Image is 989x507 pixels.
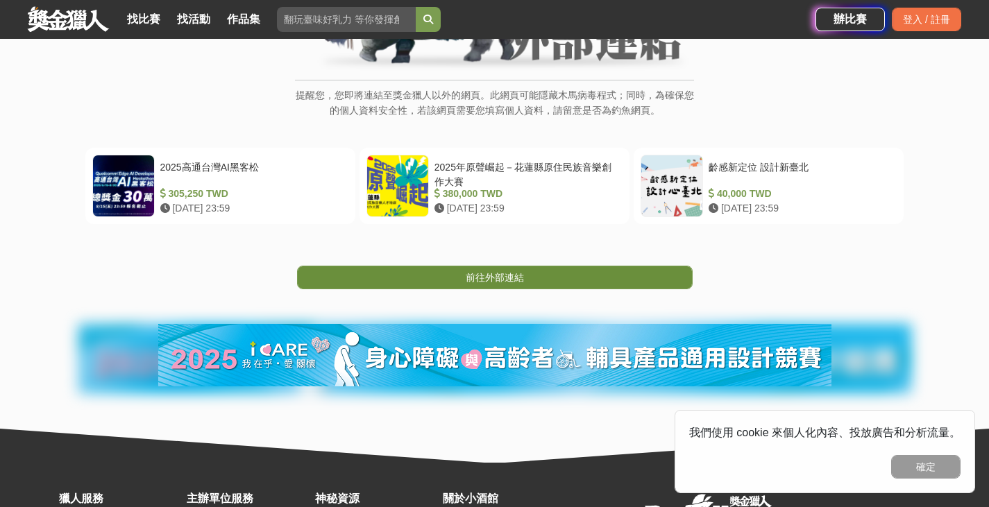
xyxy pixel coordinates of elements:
a: 找比賽 [121,10,166,29]
div: 登入 / 註冊 [892,8,961,31]
div: 2025高通台灣AI黑客松 [160,160,343,187]
div: 獵人服務 [59,490,180,507]
div: 40,000 TWD [709,187,891,201]
a: 2025高通台灣AI黑客松 305,250 TWD [DATE] 23:59 [85,148,355,224]
div: [DATE] 23:59 [709,201,891,216]
button: 確定 [891,455,961,479]
a: 前往外部連結 [297,266,693,289]
div: 神秘資源 [315,490,436,507]
a: 辦比賽 [815,8,885,31]
img: 82ada7f3-464c-43f2-bb4a-5bc5a90ad784.jpg [158,324,831,386]
a: 作品集 [221,10,266,29]
div: 齡感新定位 設計新臺北 [709,160,891,187]
input: 翻玩臺味好乳力 等你發揮創意！ [277,7,416,32]
div: 305,250 TWD [160,187,343,201]
div: [DATE] 23:59 [160,201,343,216]
div: 380,000 TWD [434,187,617,201]
div: 主辦單位服務 [187,490,307,507]
a: 找活動 [171,10,216,29]
span: 我們使用 cookie 來個人化內容、投放廣告和分析流量。 [689,427,961,438]
div: [DATE] 23:59 [434,201,617,216]
span: 前往外部連結 [466,272,524,283]
a: 2025年原聲崛起－花蓮縣原住民族音樂創作大賽 380,000 TWD [DATE] 23:59 [360,148,629,224]
div: 關於小酒館 [443,490,564,507]
a: 齡感新定位 設計新臺北 40,000 TWD [DATE] 23:59 [634,148,904,224]
p: 提醒您，您即將連結至獎金獵人以外的網頁。此網頁可能隱藏木馬病毒程式；同時，為確保您的個人資料安全性，若該網頁需要您填寫個人資料，請留意是否為釣魚網頁。 [295,87,694,132]
div: 2025年原聲崛起－花蓮縣原住民族音樂創作大賽 [434,160,617,187]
